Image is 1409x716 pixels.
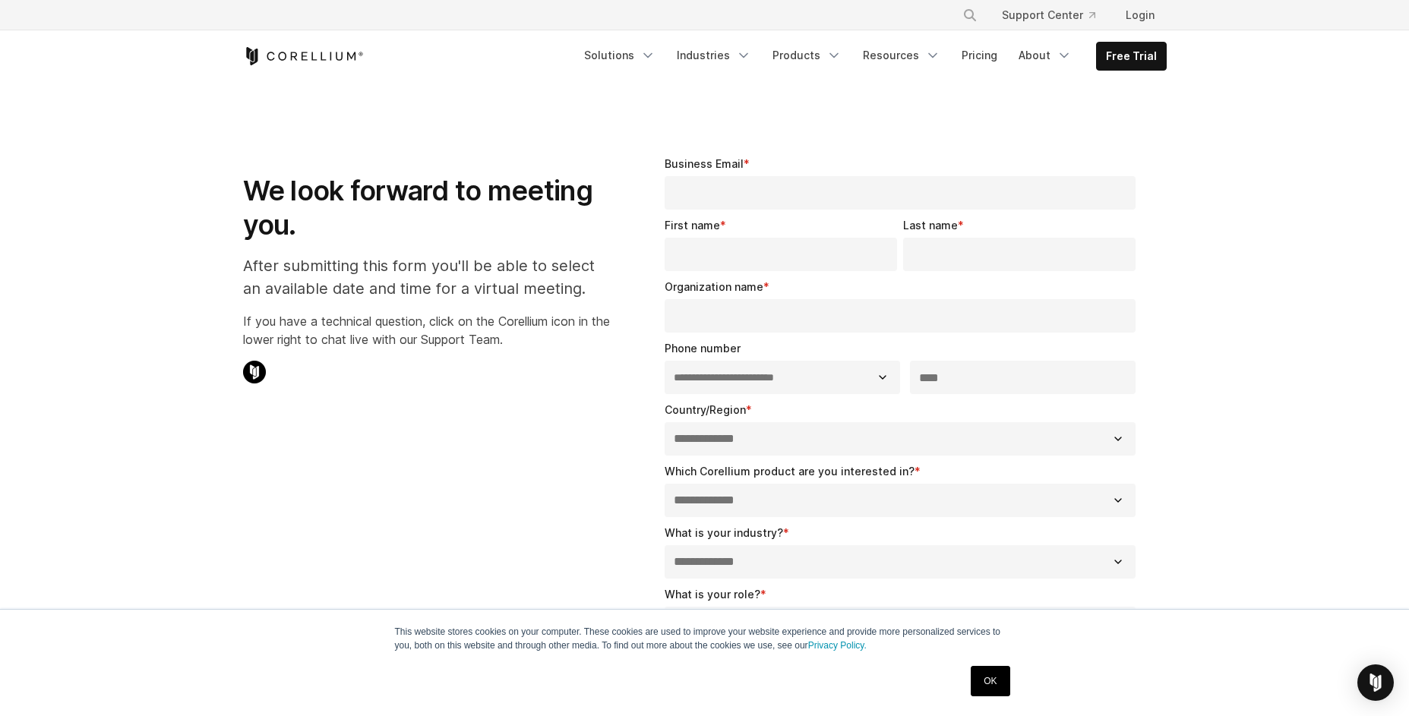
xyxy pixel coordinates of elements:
[395,625,1015,652] p: This website stores cookies on your computer. These cookies are used to improve your website expe...
[971,666,1009,696] a: OK
[243,174,610,242] h1: We look forward to meeting you.
[665,403,746,416] span: Country/Region
[665,342,741,355] span: Phone number
[665,526,783,539] span: What is your industry?
[990,2,1107,29] a: Support Center
[575,42,665,69] a: Solutions
[665,219,720,232] span: First name
[808,640,867,651] a: Privacy Policy.
[1009,42,1081,69] a: About
[956,2,984,29] button: Search
[575,42,1167,71] div: Navigation Menu
[243,361,266,383] img: Corellium Chat Icon
[665,465,915,478] span: Which Corellium product are you interested in?
[903,219,958,232] span: Last name
[1097,43,1166,70] a: Free Trial
[763,42,851,69] a: Products
[665,280,763,293] span: Organization name
[665,588,760,601] span: What is your role?
[1357,664,1394,701] div: Open Intercom Messenger
[243,312,610,349] p: If you have a technical question, click on the Corellium icon in the lower right to chat live wit...
[243,254,610,300] p: After submitting this form you'll be able to select an available date and time for a virtual meet...
[665,157,744,170] span: Business Email
[1114,2,1167,29] a: Login
[668,42,760,69] a: Industries
[854,42,949,69] a: Resources
[243,47,364,65] a: Corellium Home
[944,2,1167,29] div: Navigation Menu
[952,42,1006,69] a: Pricing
